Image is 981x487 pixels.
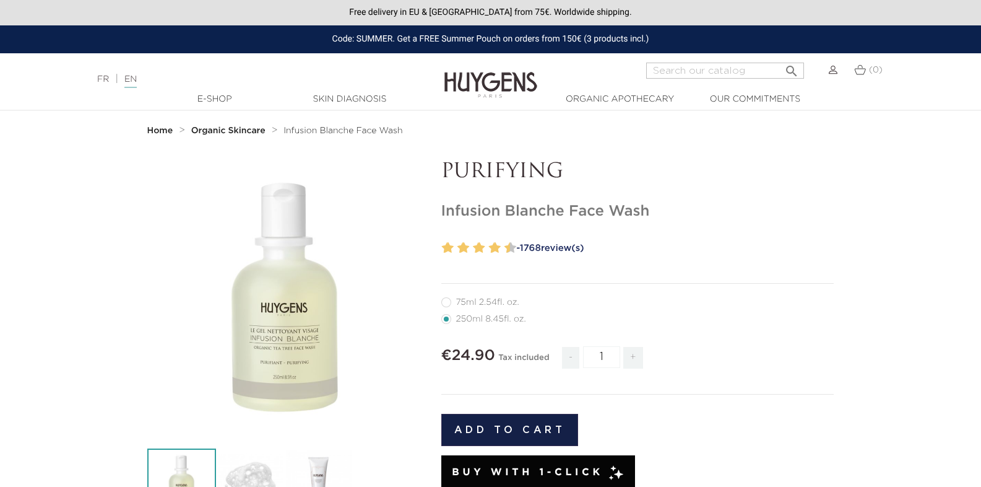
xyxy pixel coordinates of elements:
span: 1768 [520,243,541,253]
input: Search [646,63,804,79]
span: - [562,347,579,369]
img: Huygens [444,52,537,100]
label: 9 [502,239,506,257]
h1: Infusion Blanche Face Wash [441,203,834,221]
label: 75ml 2.54fl. oz. [441,297,534,307]
label: 250ml 8.45fl. oz. [441,314,541,324]
a: Home [147,126,176,136]
a: Our commitments [693,93,817,106]
a: Organic Skincare [191,126,269,136]
label: 4 [460,239,469,257]
button:  [780,59,803,76]
p: PURIFYING [441,160,834,184]
span: €24.90 [441,348,495,363]
label: 3 [455,239,459,257]
label: 10 [507,239,516,257]
strong: Home [147,126,173,135]
div: | [91,72,399,87]
a: FR [97,75,109,84]
label: 1 [439,239,444,257]
strong: Organic Skincare [191,126,266,135]
button: Add to cart [441,414,579,446]
a: Organic Apothecary [558,93,682,106]
div: Tax included [498,344,549,378]
a: Skin Diagnosis [288,93,412,106]
input: Quantity [583,346,620,368]
span: (0) [869,66,883,74]
a: Infusion Blanche Face Wash [283,126,402,136]
span: Infusion Blanche Face Wash [283,126,402,135]
label: 6 [476,239,485,257]
a: E-Shop [153,93,277,106]
i:  [784,60,799,75]
label: 7 [486,239,490,257]
label: 2 [444,239,454,257]
label: 5 [470,239,475,257]
a: -1768review(s) [512,239,834,258]
label: 8 [491,239,501,257]
span: + [623,347,643,369]
a: EN [124,75,137,88]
